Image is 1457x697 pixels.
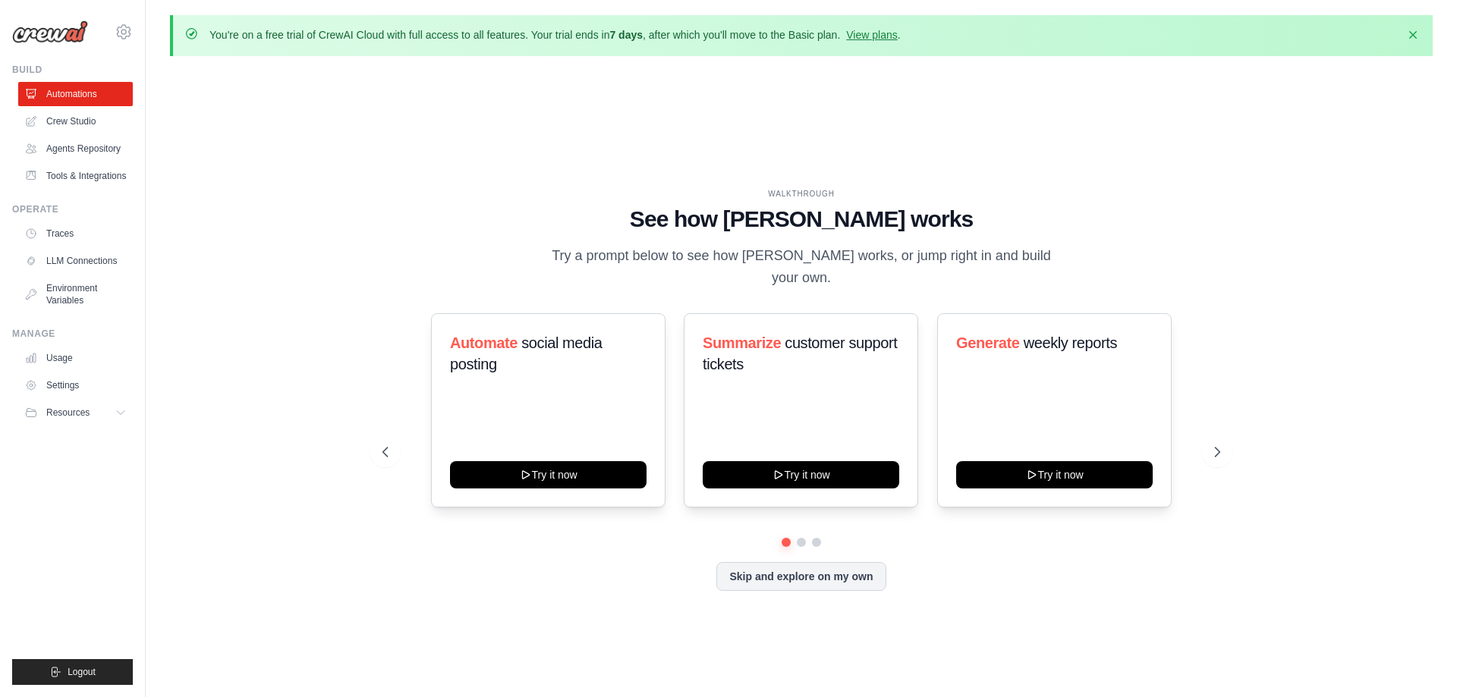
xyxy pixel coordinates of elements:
[18,346,133,370] a: Usage
[12,659,133,685] button: Logout
[46,407,90,419] span: Resources
[1023,334,1116,351] span: weekly reports
[846,29,897,41] a: View plans
[12,20,88,43] img: Logo
[703,334,897,372] span: customer support tickets
[450,461,647,488] button: Try it now
[703,334,781,351] span: Summarize
[546,245,1056,290] p: Try a prompt below to see how [PERSON_NAME] works, or jump right in and build your own.
[18,164,133,188] a: Tools & Integrations
[209,27,901,42] p: You're on a free trial of CrewAI Cloud with full access to all features. Your trial ends in , aft...
[703,461,899,488] button: Try it now
[18,249,133,273] a: LLM Connections
[956,461,1153,488] button: Try it now
[956,334,1020,351] span: Generate
[18,373,133,397] a: Settings
[12,328,133,340] div: Manage
[716,562,886,591] button: Skip and explore on my own
[18,276,133,312] a: Environment Variables
[18,400,133,425] button: Resources
[68,666,96,678] span: Logout
[382,206,1220,233] h1: See how [PERSON_NAME] works
[450,334,518,351] span: Automate
[18,137,133,161] a: Agents Repository
[609,29,643,41] strong: 7 days
[18,82,133,106] a: Automations
[18,109,133,133] a: Crew Studio
[12,203,133,215] div: Operate
[450,334,603,372] span: social media posting
[382,188,1220,199] div: WALKTHROUGH
[18,221,133,246] a: Traces
[12,64,133,76] div: Build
